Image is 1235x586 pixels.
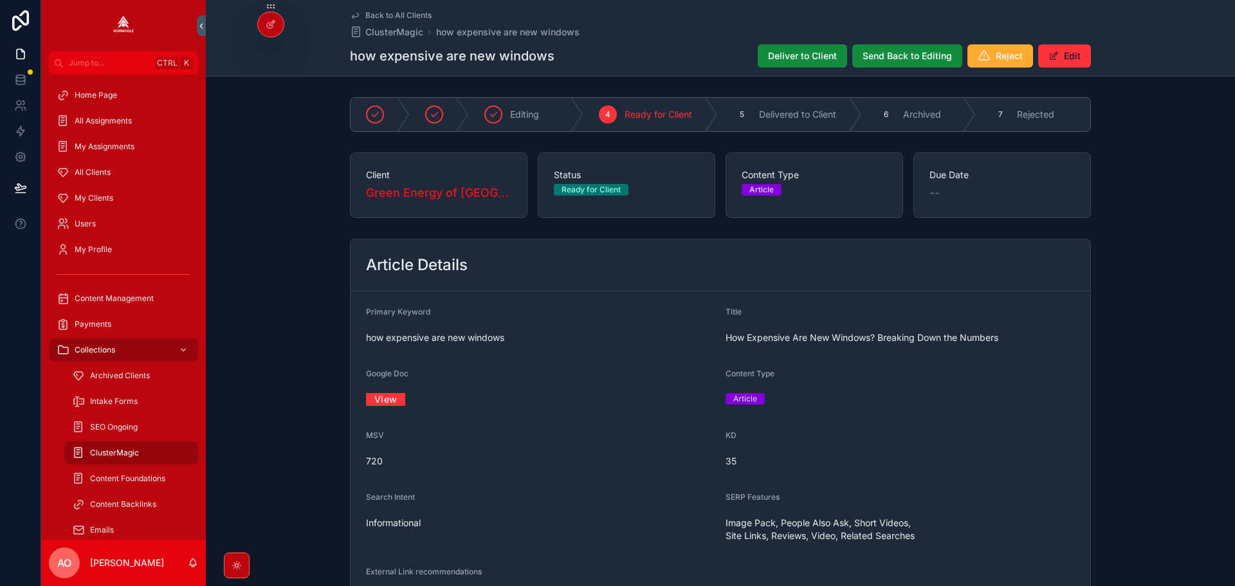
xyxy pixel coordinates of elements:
[366,184,511,202] a: Green Energy of [GEOGRAPHIC_DATA]
[366,369,408,378] span: Google Doc
[350,10,432,21] a: Back to All Clients
[366,331,715,344] span: how expensive are new windows
[740,109,744,120] span: 5
[64,441,198,464] a: ClusterMagic
[49,238,198,261] a: My Profile
[1038,44,1091,68] button: Edit
[113,15,134,36] img: App logo
[75,319,111,329] span: Payments
[903,108,941,121] span: Archived
[350,47,554,65] h1: how expensive are new windows
[758,44,847,68] button: Deliver to Client
[69,58,151,68] span: Jump to...
[562,184,621,196] div: Ready for Client
[366,455,715,468] span: 720
[929,169,1075,181] span: Due Date
[90,499,156,509] span: Content Backlinks
[64,416,198,439] a: SEO Ongoing
[49,135,198,158] a: My Assignments
[64,518,198,542] a: Emails
[366,389,405,409] a: View
[57,555,71,571] span: AO
[90,473,165,484] span: Content Foundations
[64,390,198,413] a: Intake Forms
[1017,108,1054,121] span: Rejected
[365,10,432,21] span: Back to All Clients
[49,287,198,310] a: Content Management
[75,90,117,100] span: Home Page
[350,26,423,39] a: ClusterMagic
[998,109,1003,120] span: 7
[884,109,888,120] span: 6
[49,313,198,336] a: Payments
[90,556,164,569] p: [PERSON_NAME]
[726,492,780,502] span: SERP Features
[366,492,415,502] span: Search Intent
[554,169,699,181] span: Status
[436,26,580,39] a: how expensive are new windows
[863,50,952,62] span: Send Back to Editing
[733,393,757,405] div: Article
[929,184,940,202] span: --
[749,184,774,196] div: Article
[49,212,198,235] a: Users
[90,422,138,432] span: SEO Ongoing
[75,193,113,203] span: My Clients
[90,448,139,458] span: ClusterMagic
[366,307,430,316] span: Primary Keyword
[181,58,192,68] span: K
[726,455,1075,468] span: 35
[156,57,179,69] span: Ctrl
[759,108,836,121] span: Delivered to Client
[75,167,111,178] span: All Clients
[49,161,198,184] a: All Clients
[41,75,206,540] div: scrollable content
[768,50,837,62] span: Deliver to Client
[605,109,610,120] span: 4
[726,369,774,378] span: Content Type
[64,364,198,387] a: Archived Clients
[75,116,132,126] span: All Assignments
[75,219,96,229] span: Users
[90,525,114,535] span: Emails
[90,371,150,381] span: Archived Clients
[625,108,692,121] span: Ready for Client
[75,345,115,355] span: Collections
[726,307,742,316] span: Title
[64,467,198,490] a: Content Foundations
[996,50,1023,62] span: Reject
[366,255,468,275] h2: Article Details
[366,169,511,181] span: Client
[90,396,138,407] span: Intake Forms
[366,567,482,576] span: External Link recommendations
[726,430,736,440] span: KD
[49,109,198,133] a: All Assignments
[726,331,1075,344] span: How Expensive Are New Windows? Breaking Down the Numbers
[49,51,198,75] button: Jump to...CtrlK
[742,169,887,181] span: Content Type
[366,430,384,440] span: MSV
[75,244,112,255] span: My Profile
[510,108,539,121] span: Editing
[365,26,423,39] span: ClusterMagic
[366,517,715,529] span: Informational
[852,44,962,68] button: Send Back to Editing
[49,84,198,107] a: Home Page
[75,293,154,304] span: Content Management
[49,187,198,210] a: My Clients
[75,142,134,152] span: My Assignments
[967,44,1033,68] button: Reject
[49,338,198,362] a: Collections
[64,493,198,516] a: Content Backlinks
[726,517,1075,542] span: Image Pack, People Also Ask, Short Videos, Site Links, Reviews, Video, Related Searches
